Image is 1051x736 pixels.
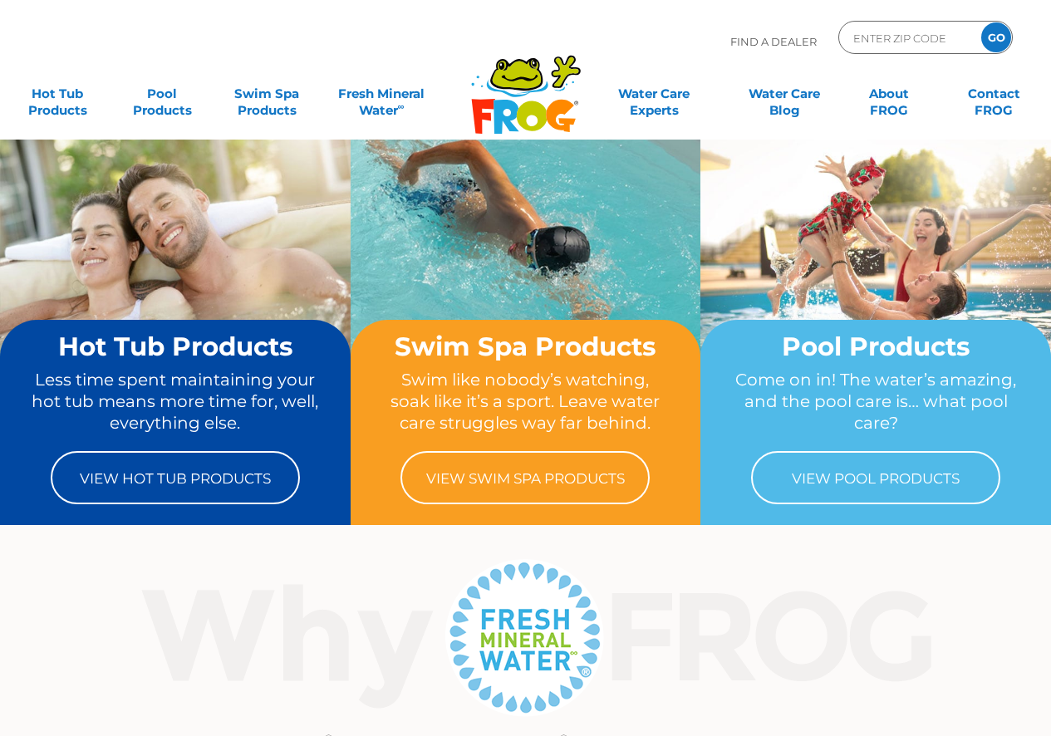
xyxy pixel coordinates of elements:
p: Find A Dealer [730,21,817,62]
p: Less time spent maintaining your hot tub means more time for, well, everything else. [32,369,319,434]
a: Water CareBlog [744,77,825,110]
a: ContactFROG [953,77,1034,110]
img: Why Frog [109,554,967,720]
sup: ∞ [398,101,405,112]
a: Water CareExperts [588,77,720,110]
a: Hot TubProducts [17,77,98,110]
a: View Pool Products [751,451,1000,504]
img: home-banner-pool-short [700,139,1051,400]
a: AboutFROG [848,77,930,110]
a: PoolProducts [121,77,203,110]
h2: Swim Spa Products [382,332,670,361]
a: Swim SpaProducts [226,77,307,110]
img: home-banner-swim-spa-short [351,139,701,400]
a: View Hot Tub Products [51,451,300,504]
p: Swim like nobody’s watching, soak like it’s a sport. Leave water care struggles way far behind. [382,369,670,434]
h2: Pool Products [732,332,1019,361]
h2: Hot Tub Products [32,332,319,361]
a: View Swim Spa Products [400,451,650,504]
p: Come on in! The water’s amazing, and the pool care is… what pool care? [732,369,1019,434]
a: Fresh MineralWater∞ [331,77,433,110]
input: GO [981,22,1011,52]
img: Frog Products Logo [462,33,590,135]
